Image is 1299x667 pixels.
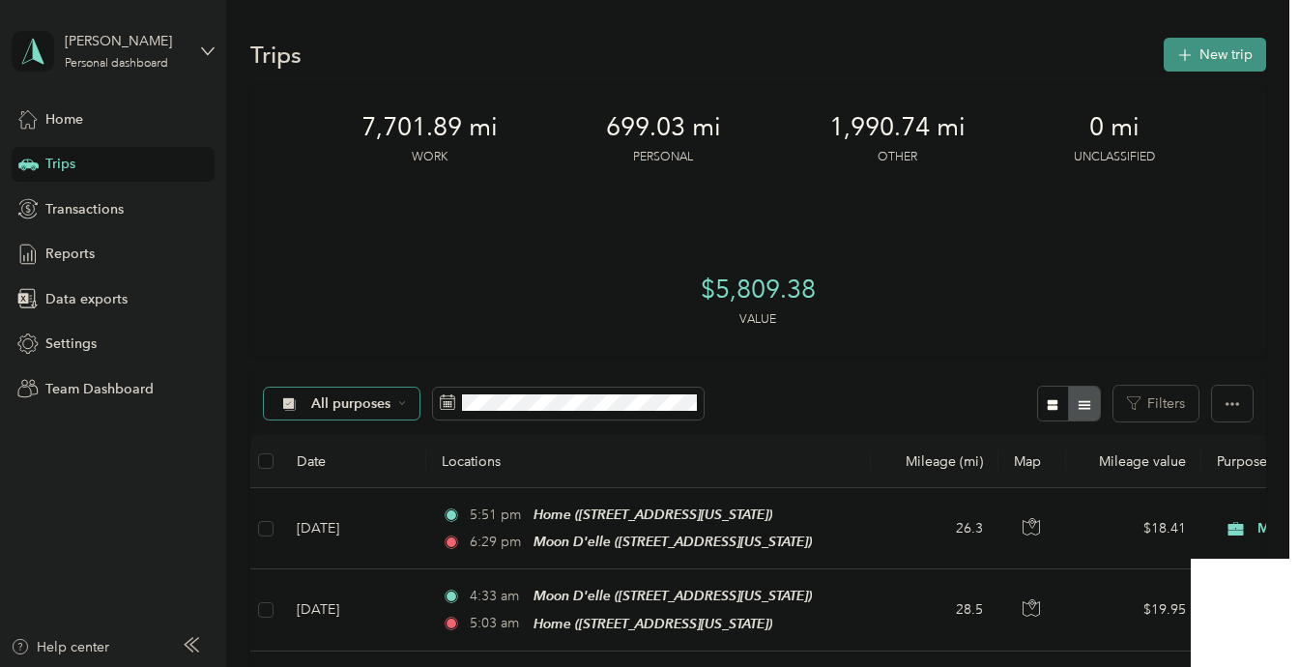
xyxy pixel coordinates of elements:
p: Unclassified [1074,149,1155,166]
span: 5:03 am [470,613,525,634]
span: Settings [45,333,97,354]
td: $18.41 [1066,488,1201,569]
button: Help center [11,637,109,657]
th: Locations [426,435,871,488]
span: Data exports [45,289,128,309]
div: Personal dashboard [65,58,168,70]
span: Trips [45,154,75,174]
span: 7,701.89 mi [361,112,498,143]
p: Work [412,149,447,166]
iframe: Everlance-gr Chat Button Frame [1191,559,1299,667]
td: $19.95 [1066,569,1201,651]
td: [DATE] [281,488,426,569]
td: 28.5 [871,569,998,651]
span: 699.03 mi [606,112,721,143]
h1: Trips [250,44,302,65]
span: 5:51 pm [470,505,525,526]
p: Other [878,149,917,166]
span: Reports [45,244,95,264]
span: Home [45,109,83,130]
button: New trip [1164,38,1266,72]
button: Filters [1113,386,1198,421]
span: All purposes [311,397,391,411]
span: Home ([STREET_ADDRESS][US_STATE]) [534,507,772,522]
p: Personal [633,149,693,166]
span: Moon D'elle ([STREET_ADDRESS][US_STATE]) [534,588,812,603]
th: Mileage value [1066,435,1201,488]
span: Transactions [45,199,124,219]
p: Value [739,311,776,329]
span: 0 mi [1089,112,1140,143]
span: 6:29 pm [470,532,525,553]
span: Home ([STREET_ADDRESS][US_STATE]) [534,616,772,631]
span: 1,990.74 mi [829,112,966,143]
th: Map [998,435,1066,488]
td: 26.3 [871,488,998,569]
th: Date [281,435,426,488]
span: Moon D'elle ([STREET_ADDRESS][US_STATE]) [534,534,812,549]
span: 4:33 am [470,586,525,607]
div: [PERSON_NAME] [65,31,186,51]
span: $5,809.38 [701,275,816,305]
th: Mileage (mi) [871,435,998,488]
td: [DATE] [281,569,426,651]
span: Team Dashboard [45,379,154,399]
